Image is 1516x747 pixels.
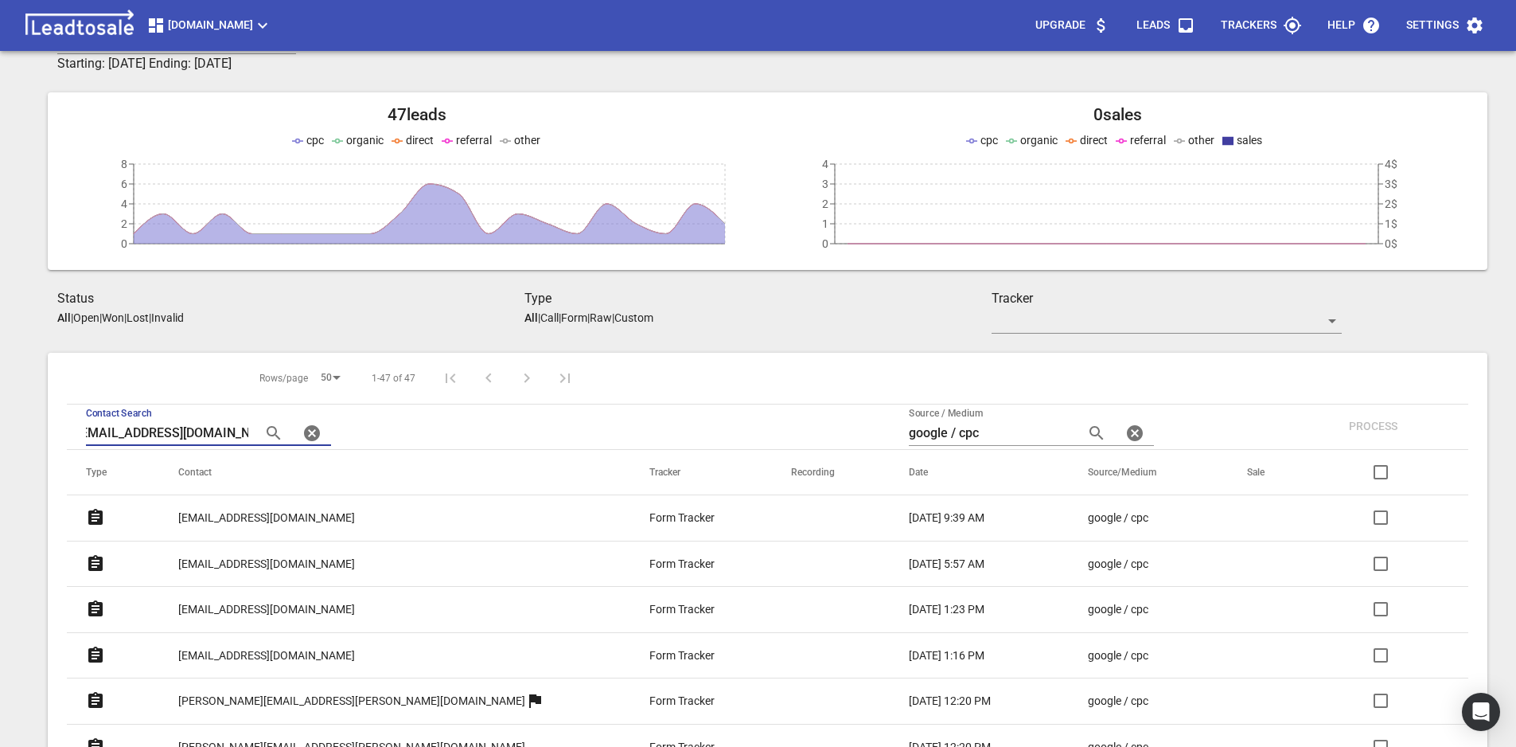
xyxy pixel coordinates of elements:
tspan: 4$ [1385,158,1397,170]
th: Source/Medium [1069,450,1229,495]
a: google / cpc [1088,510,1184,526]
a: [EMAIL_ADDRESS][DOMAIN_NAME] [178,545,355,584]
p: Won [102,311,124,324]
h2: 0 sales [768,105,1469,125]
tspan: 1$ [1385,217,1397,230]
h2: 47 leads [67,105,768,125]
span: | [559,311,561,324]
span: sales [1237,134,1262,147]
tspan: 0 [121,237,127,250]
a: Form Tracker [649,601,727,618]
span: | [71,311,73,324]
p: Custom [614,311,653,324]
a: [DATE] 1:16 PM [909,647,1024,664]
th: Recording [772,450,890,495]
a: google / cpc [1088,693,1184,710]
span: other [1188,134,1214,147]
tspan: 4 [822,158,828,170]
div: Open Intercom Messenger [1462,693,1500,731]
p: [EMAIL_ADDRESS][DOMAIN_NAME] [178,647,355,664]
label: Contact Search [86,409,152,419]
a: [PERSON_NAME][EMAIL_ADDRESS][PERSON_NAME][DOMAIN_NAME] [178,682,525,721]
tspan: 3$ [1385,178,1397,190]
p: Form Tracker [649,601,715,618]
p: [EMAIL_ADDRESS][DOMAIN_NAME] [178,556,355,573]
th: Type [67,450,159,495]
p: [EMAIL_ADDRESS][DOMAIN_NAME] [178,601,355,618]
span: | [587,311,590,324]
label: Source / Medium [909,409,983,419]
span: [DOMAIN_NAME] [146,16,272,35]
p: Trackers [1221,18,1276,33]
th: Tracker [630,450,772,495]
tspan: 0 [822,237,828,250]
svg: Form [86,646,105,665]
aside: All [57,311,71,324]
span: | [149,311,151,324]
a: [EMAIL_ADDRESS][DOMAIN_NAME] [178,590,355,629]
a: Form Tracker [649,556,727,573]
span: direct [1080,134,1108,147]
p: Form [561,311,587,324]
span: 1-47 of 47 [372,372,415,385]
p: Settings [1406,18,1459,33]
a: google / cpc [1088,647,1184,664]
p: Help [1327,18,1355,33]
p: [DATE] 1:23 PM [909,601,984,618]
svg: Form [86,691,105,710]
span: cpc [980,134,998,147]
tspan: 8 [121,158,127,170]
h3: Type [524,289,992,308]
p: [DATE] 9:39 AM [909,510,984,526]
p: Leads [1136,18,1170,33]
svg: More than one lead from this user [525,691,544,710]
tspan: 2$ [1385,198,1397,210]
p: [EMAIL_ADDRESS][DOMAIN_NAME] [178,510,355,526]
span: referral [456,134,492,147]
a: [DATE] 12:20 PM [909,693,1024,710]
p: Form Tracker [649,556,715,573]
p: Raw [590,311,612,324]
img: logo [19,10,140,41]
a: [DATE] 5:57 AM [909,556,1024,573]
p: google / cpc [1088,601,1148,618]
tspan: 0$ [1385,237,1397,250]
span: other [514,134,540,147]
th: Sale [1228,450,1317,495]
tspan: 2 [121,217,127,230]
tspan: 4 [121,198,127,210]
tspan: 3 [822,178,828,190]
span: cpc [306,134,324,147]
svg: Form [86,600,105,619]
p: Form Tracker [649,647,715,664]
p: google / cpc [1088,647,1148,664]
p: [PERSON_NAME][EMAIL_ADDRESS][PERSON_NAME][DOMAIN_NAME] [178,693,525,710]
tspan: 6 [121,178,127,190]
p: Invalid [151,311,184,324]
p: google / cpc [1088,693,1148,710]
p: Call [540,311,559,324]
span: | [99,311,102,324]
a: [EMAIL_ADDRESS][DOMAIN_NAME] [178,499,355,538]
p: Form Tracker [649,510,715,526]
a: google / cpc [1088,556,1184,573]
p: [DATE] 1:16 PM [909,647,984,664]
span: | [124,311,127,324]
span: organic [1020,134,1058,147]
p: Upgrade [1035,18,1085,33]
svg: Form [86,508,105,527]
tspan: 1 [822,217,828,230]
a: google / cpc [1088,601,1184,618]
p: [DATE] 12:20 PM [909,693,991,710]
span: direct [406,134,434,147]
a: [DATE] 9:39 AM [909,510,1024,526]
h3: Status [57,289,524,308]
svg: Form [86,554,105,573]
a: Form Tracker [649,647,727,664]
p: [DATE] 5:57 AM [909,556,984,573]
div: 50 [314,367,346,389]
tspan: 2 [822,198,828,210]
th: Date [890,450,1069,495]
a: [DATE] 1:23 PM [909,601,1024,618]
span: organic [346,134,384,147]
